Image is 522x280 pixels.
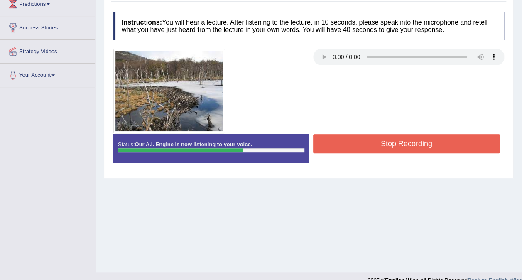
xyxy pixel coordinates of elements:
strong: Our A.I. Engine is now listening to your voice. [135,141,252,147]
a: Your Account [0,64,95,84]
div: Status: [113,134,309,163]
a: Success Stories [0,16,95,37]
h4: You will hear a lecture. After listening to the lecture, in 10 seconds, please speak into the mic... [113,12,504,40]
button: Stop Recording [313,134,500,153]
a: Strategy Videos [0,40,95,61]
b: Instructions: [122,19,162,26]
